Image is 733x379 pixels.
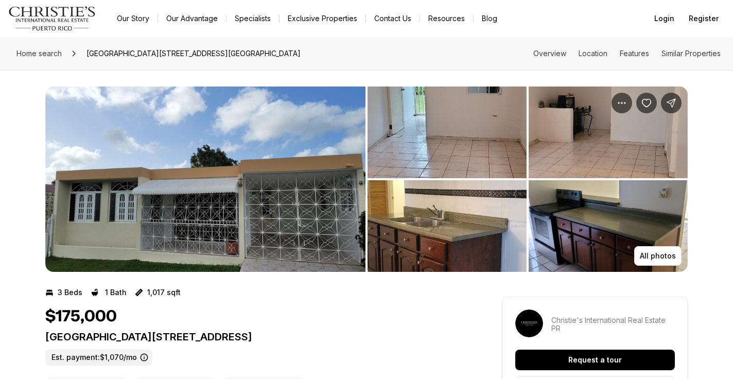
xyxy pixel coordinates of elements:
[105,288,127,297] p: 1 Bath
[45,87,365,272] button: View image gallery
[147,288,181,297] p: 1,017 sqft
[533,49,566,58] a: Skip to: Overview
[620,49,649,58] a: Skip to: Features
[612,93,632,113] button: Property options
[661,93,682,113] button: Share Property: Alturas de Rio Grande NE CALLE 24 #Y1292
[636,93,657,113] button: Save Property: Alturas de Rio Grande NE CALLE 24 #Y1292
[280,11,365,26] a: Exclusive Properties
[533,49,721,58] nav: Page section menu
[420,11,473,26] a: Resources
[551,316,675,333] p: Christie's International Real Estate PR
[368,87,527,178] button: View image gallery
[16,49,62,58] span: Home search
[109,11,158,26] a: Our Story
[45,307,117,326] h1: $175,000
[366,11,420,26] button: Contact Us
[634,246,682,266] button: All photos
[568,356,622,364] p: Request a tour
[58,288,82,297] p: 3 Beds
[640,252,676,260] p: All photos
[529,87,688,178] button: View image gallery
[654,14,674,23] span: Login
[45,87,365,272] li: 1 of 6
[8,6,96,31] img: logo
[683,8,725,29] button: Register
[158,11,226,26] a: Our Advantage
[12,45,66,62] a: Home search
[82,45,305,62] span: [GEOGRAPHIC_DATA][STREET_ADDRESS][GEOGRAPHIC_DATA]
[689,14,719,23] span: Register
[45,349,152,366] label: Est. payment: $1,070/mo
[515,350,675,370] button: Request a tour
[368,87,688,272] li: 2 of 6
[368,180,527,272] button: View image gallery
[45,87,688,272] div: Listing Photos
[579,49,607,58] a: Skip to: Location
[661,49,721,58] a: Skip to: Similar Properties
[45,331,465,343] p: [GEOGRAPHIC_DATA][STREET_ADDRESS]
[648,8,680,29] button: Login
[474,11,505,26] a: Blog
[226,11,279,26] a: Specialists
[529,180,688,272] button: View image gallery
